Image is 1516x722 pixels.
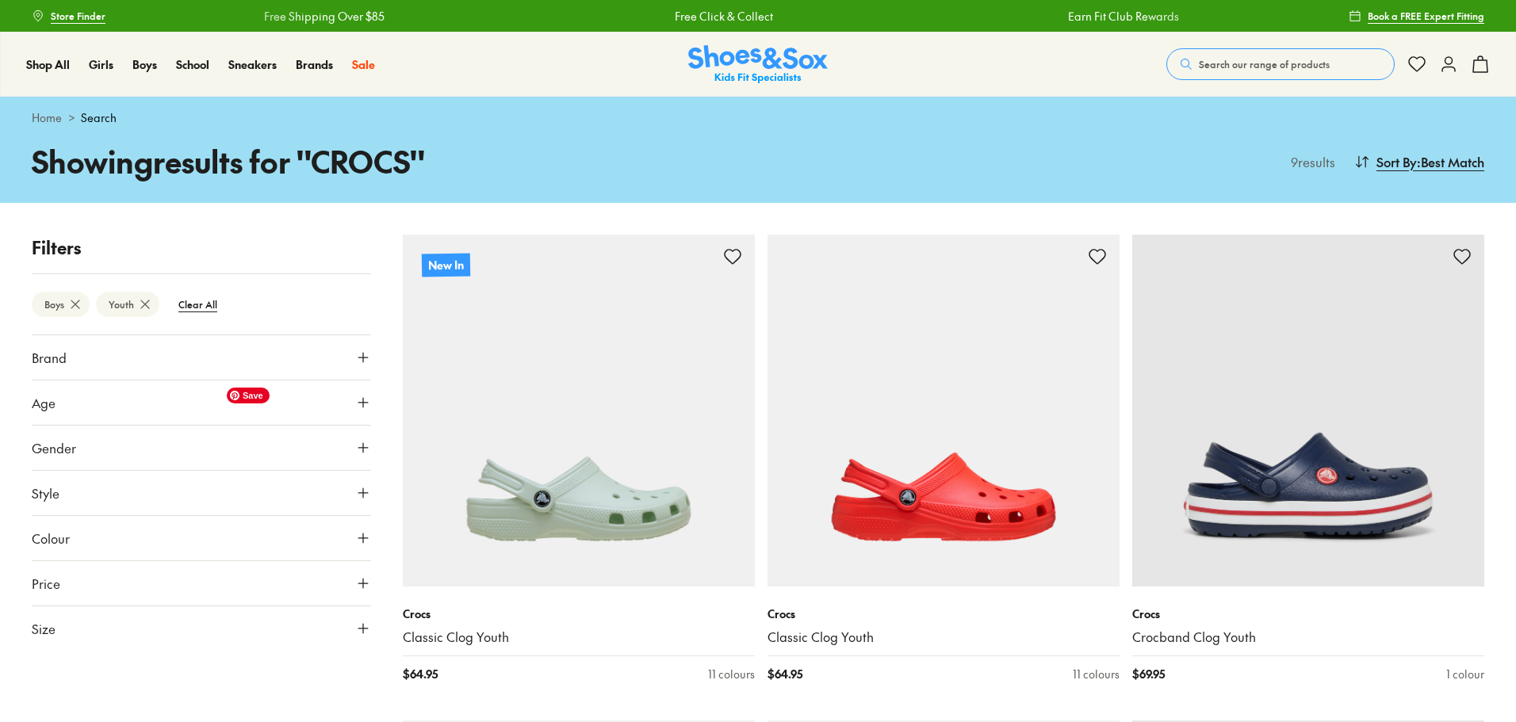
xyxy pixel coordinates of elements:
a: Sneakers [228,56,277,73]
span: Boys [132,56,157,72]
a: New In [403,235,755,586]
a: Store Finder [32,2,105,30]
span: Store Finder [51,9,105,23]
div: > [32,109,1484,126]
span: Price [32,574,60,593]
span: Sneakers [228,56,277,72]
div: 11 colours [1073,666,1120,682]
a: Earn Fit Club Rewards [1067,8,1178,25]
span: Search [81,109,117,126]
span: Search our range of products [1199,57,1330,71]
span: Shop All [26,56,70,72]
h1: Showing results for " CROCS " [32,139,758,184]
a: School [176,56,209,73]
p: Crocs [768,605,1120,622]
span: Gender [32,438,76,457]
a: Boys [132,56,157,73]
btn: Boys [32,292,90,317]
btn: Youth [96,292,159,317]
btn: Clear All [166,290,230,319]
span: Book a FREE Expert Fitting [1368,9,1484,23]
span: Style [32,483,59,502]
span: Brand [32,348,67,367]
span: : Best Match [1417,152,1484,171]
a: Crocband Clog Youth [1132,628,1484,646]
a: Brands [296,56,333,73]
button: Style [32,471,371,515]
a: Sale [352,56,375,73]
img: SNS_Logo_Responsive.svg [688,45,828,84]
button: Price [32,561,371,605]
span: Size [32,619,56,638]
span: Colour [32,529,70,548]
a: Shop All [26,56,70,73]
a: Free Click & Collect [674,8,772,25]
span: Sale [352,56,375,72]
span: Sort By [1376,152,1417,171]
button: Gender [32,426,371,470]
span: $ 64.95 [403,666,438,682]
span: School [176,56,209,72]
span: $ 64.95 [768,666,802,682]
p: Filters [32,235,371,261]
span: Brands [296,56,333,72]
div: 1 colour [1446,666,1484,682]
span: Age [32,393,56,412]
span: Girls [89,56,113,72]
a: Free Shipping Over $85 [263,8,384,25]
p: 9 results [1284,152,1335,171]
p: New In [422,253,470,277]
button: Size [32,606,371,651]
a: Book a FREE Expert Fitting [1349,2,1484,30]
a: Home [32,109,62,126]
span: $ 69.95 [1132,666,1165,682]
button: Search our range of products [1166,48,1395,80]
span: Save [227,388,270,403]
a: Shoes & Sox [688,45,828,84]
a: Classic Clog Youth [403,628,755,646]
button: Brand [32,335,371,380]
div: 11 colours [708,666,755,682]
button: Colour [32,516,371,560]
a: Classic Clog Youth [768,628,1120,646]
button: Sort By:Best Match [1354,144,1484,179]
p: Crocs [403,605,755,622]
p: Crocs [1132,605,1484,622]
button: Age [32,380,371,425]
a: Girls [89,56,113,73]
